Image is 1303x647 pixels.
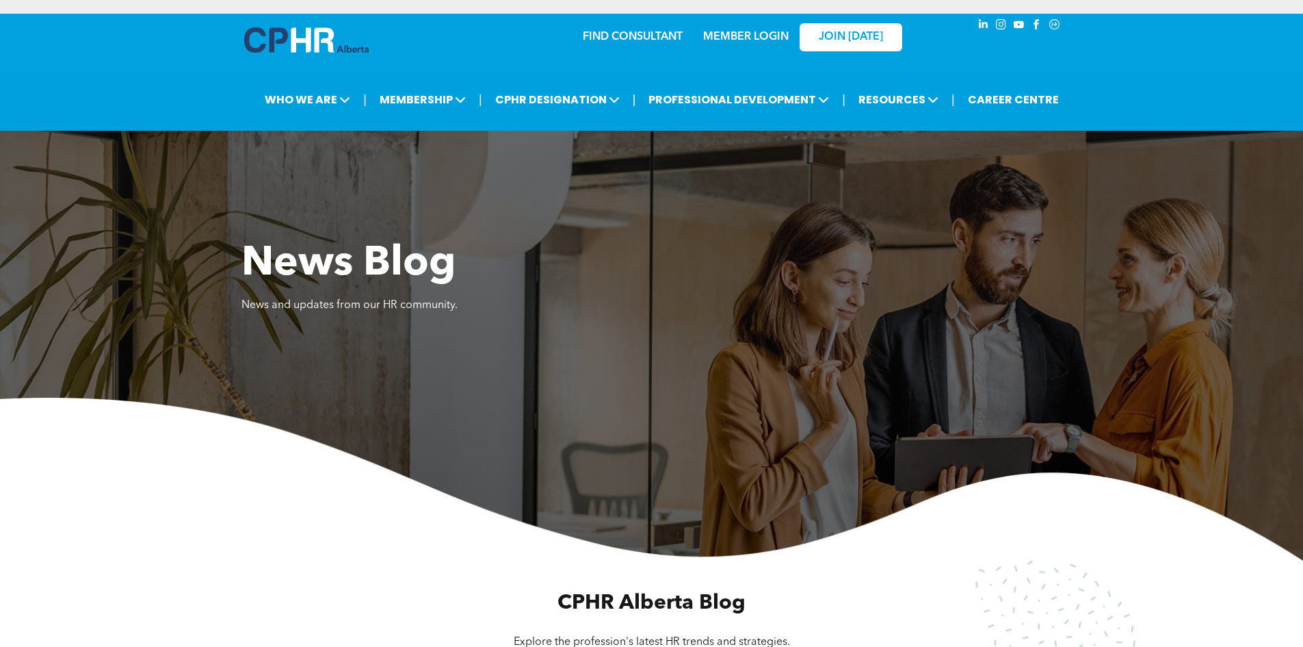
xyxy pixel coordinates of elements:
[703,31,789,42] a: MEMBER LOGIN
[819,31,883,44] span: JOIN [DATE]
[479,86,482,114] li: |
[633,86,636,114] li: |
[363,86,367,114] li: |
[491,87,624,112] span: CPHR DESIGNATION
[644,87,833,112] span: PROFESSIONAL DEVELOPMENT
[557,593,614,613] span: CPHR
[976,17,991,36] a: linkedin
[241,300,458,311] span: News and updates from our HR community.
[854,87,943,112] span: RESOURCES
[1029,17,1044,36] a: facebook
[583,31,683,42] a: FIND CONSULTANT
[1012,17,1027,36] a: youtube
[994,17,1009,36] a: instagram
[261,87,354,112] span: WHO WE ARE
[951,86,955,114] li: |
[241,244,456,285] span: News Blog
[800,23,902,51] a: JOIN [DATE]
[964,87,1063,112] a: CAREER CENTRE
[1047,17,1062,36] a: Social network
[842,86,845,114] li: |
[619,593,746,613] span: Alberta Blog
[244,27,369,53] img: A blue and white logo for cp alberta
[376,87,470,112] span: MEMBERSHIP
